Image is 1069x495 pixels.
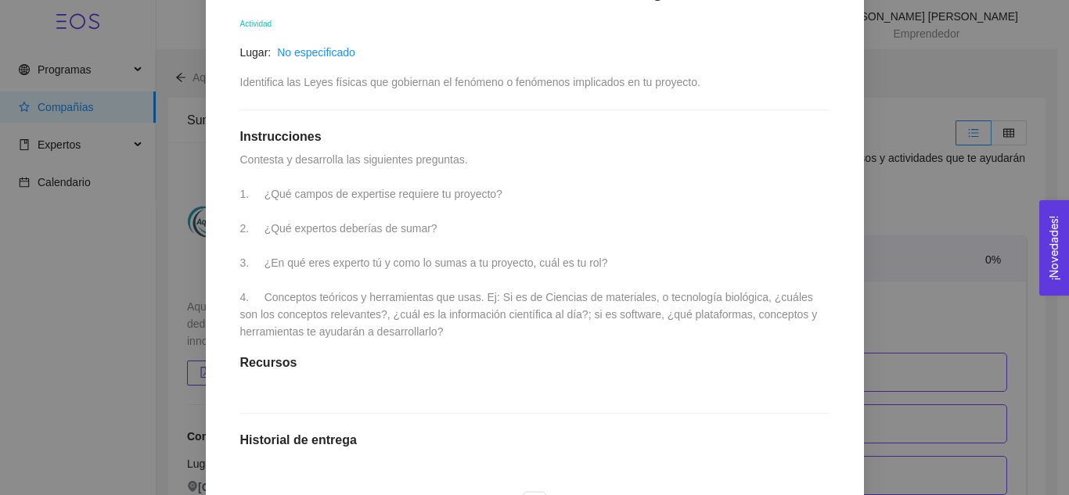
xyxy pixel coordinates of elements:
h1: Historial de entrega [240,432,830,448]
span: Actividad [240,20,272,28]
a: No especificado [277,46,355,59]
button: Open Feedback Widget [1039,200,1069,296]
span: Contesta y desarrolla las siguientes preguntas. 1. ¿Qué campos de expertise requiere tu proyecto?... [240,153,821,338]
article: Lugar: [240,44,272,61]
span: Identifica las Leyes físicas que gobiernan el fenómeno o fenómenos implicados en tu proyecto. [240,76,700,88]
h1: Instrucciones [240,129,830,145]
h1: Recursos [240,355,830,371]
